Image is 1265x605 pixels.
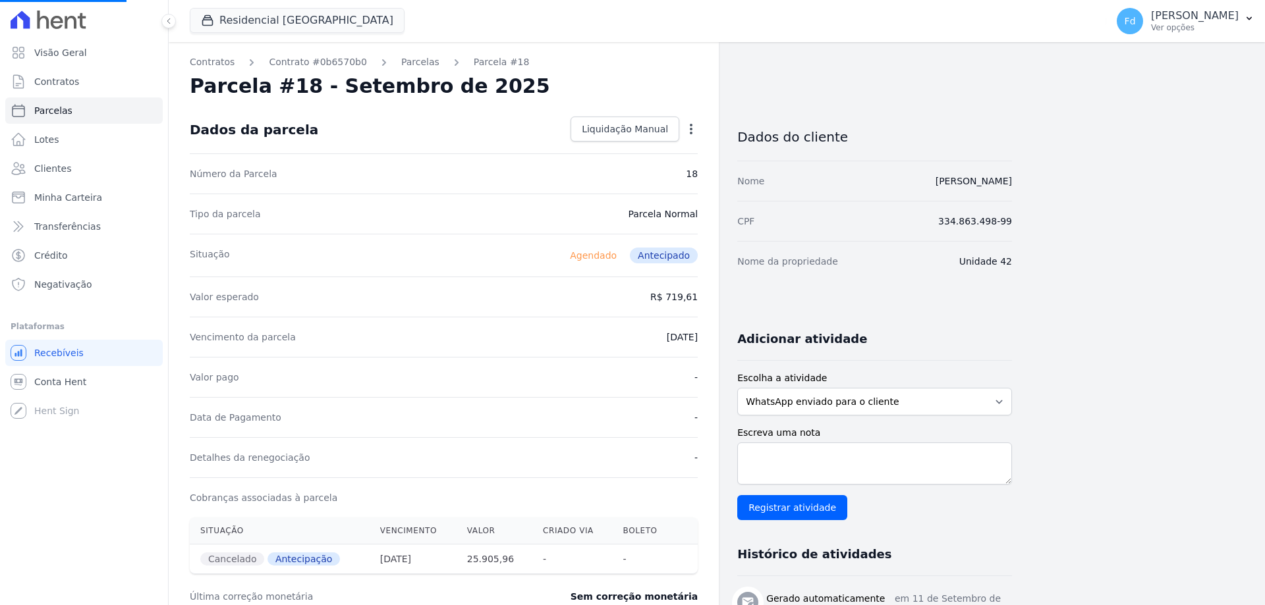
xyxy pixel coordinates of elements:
p: Ver opções [1151,22,1239,33]
th: - [613,544,675,574]
a: Conta Hent [5,369,163,395]
dd: - [694,451,698,464]
input: Registrar atividade [737,495,847,520]
span: Cancelado [200,552,264,566]
span: Lotes [34,133,59,146]
dt: Cobranças associadas à parcela [190,491,337,504]
dd: Sem correção monetária [571,590,698,603]
span: Crédito [34,249,68,262]
span: Negativação [34,278,92,291]
h3: Histórico de atividades [737,546,891,562]
span: Antecipação [267,552,340,566]
th: 25.905,96 [457,544,532,574]
a: Visão Geral [5,39,163,66]
label: Escolha a atividade [737,371,1012,385]
dd: Unidade 42 [959,255,1012,268]
th: Valor [457,517,532,544]
a: Contratos [190,55,235,69]
dt: Última correção monetária [190,590,490,603]
dt: Detalhes da renegociação [190,451,310,464]
a: Contrato #0b6570b0 [269,55,367,69]
a: Negativação [5,271,163,298]
th: [DATE] [370,544,457,574]
dt: Situação [190,248,230,263]
a: Lotes [5,126,163,153]
th: - [532,544,613,574]
span: Fd [1125,16,1136,26]
nav: Breadcrumb [190,55,698,69]
th: Boleto [613,517,675,544]
span: Recebíveis [34,346,84,359]
a: Liquidação Manual [571,117,679,142]
dt: Vencimento da parcela [190,330,296,344]
div: Dados da parcela [190,122,318,138]
dt: Valor esperado [190,290,259,303]
dt: Número da Parcela [190,167,277,180]
a: Clientes [5,155,163,182]
dd: - [694,411,698,424]
dt: Data de Pagamento [190,411,281,424]
span: Minha Carteira [34,191,102,204]
span: Liquidação Manual [582,122,668,136]
span: Antecipado [630,248,698,263]
span: Clientes [34,162,71,175]
span: Transferências [34,220,101,233]
a: [PERSON_NAME] [936,176,1012,186]
div: Plataformas [11,319,157,334]
a: Crédito [5,242,163,269]
dt: Nome da propriedade [737,255,838,268]
a: Minha Carteira [5,184,163,211]
a: Parcelas [401,55,439,69]
p: [PERSON_NAME] [1151,9,1239,22]
a: Recebíveis [5,340,163,366]
label: Escreva uma nota [737,426,1012,440]
button: Residencial [GEOGRAPHIC_DATA] [190,8,405,33]
h3: Dados do cliente [737,129,1012,145]
a: Parcelas [5,97,163,124]
dt: Nome [737,174,764,188]
dd: R$ 719,61 [650,290,698,303]
th: Situação [190,517,370,544]
dt: Tipo da parcela [190,207,261,221]
dd: [DATE] [667,330,698,344]
dd: 334.863.498-99 [938,215,1012,228]
dd: - [694,371,698,384]
span: Parcelas [34,104,72,117]
dd: Parcela Normal [628,207,698,221]
a: Transferências [5,213,163,240]
th: Vencimento [370,517,457,544]
span: Visão Geral [34,46,87,59]
dt: Valor pago [190,371,239,384]
dt: CPF [737,215,754,228]
span: Contratos [34,75,79,88]
button: Fd [PERSON_NAME] Ver opções [1106,3,1265,39]
dd: 18 [686,167,698,180]
h3: Adicionar atividade [737,331,867,347]
th: Criado via [532,517,613,544]
span: Conta Hent [34,375,86,388]
a: Contratos [5,68,163,95]
span: Agendado [562,248,625,263]
a: Parcela #18 [474,55,530,69]
h2: Parcela #18 - Setembro de 2025 [190,74,550,98]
